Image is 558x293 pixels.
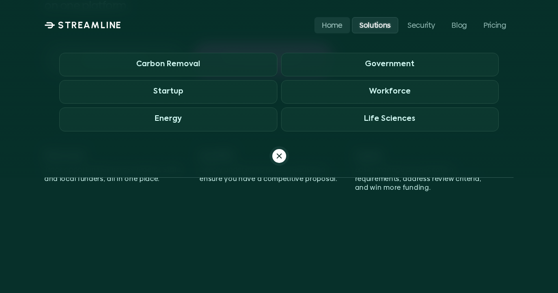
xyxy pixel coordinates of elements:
[59,107,277,131] a: Energy
[155,115,182,124] h3: Energy
[314,17,350,33] a: Home
[281,53,499,76] a: Government
[58,19,122,31] p: STREAMLINE
[44,19,122,31] a: STREAMLINE
[364,115,415,124] h3: Life Sciences
[153,87,183,96] h3: Startup
[452,20,467,29] p: Blog
[365,60,414,69] h3: Government
[369,87,411,96] h3: Workforce
[59,80,277,104] a: Startup
[400,17,442,33] a: Security
[408,20,435,29] p: Security
[59,53,277,76] a: Carbon Removal
[136,60,200,69] h3: Carbon Removal
[281,107,499,131] a: Life Sciences
[359,20,391,29] p: Solutions
[322,20,343,29] p: Home
[445,17,475,33] a: Blog
[483,20,506,29] p: Pricing
[355,165,495,193] p: Easily manage all solicitation requirements, address review criteria, and win more funding.
[281,80,499,104] a: Workforce
[476,17,514,33] a: Pricing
